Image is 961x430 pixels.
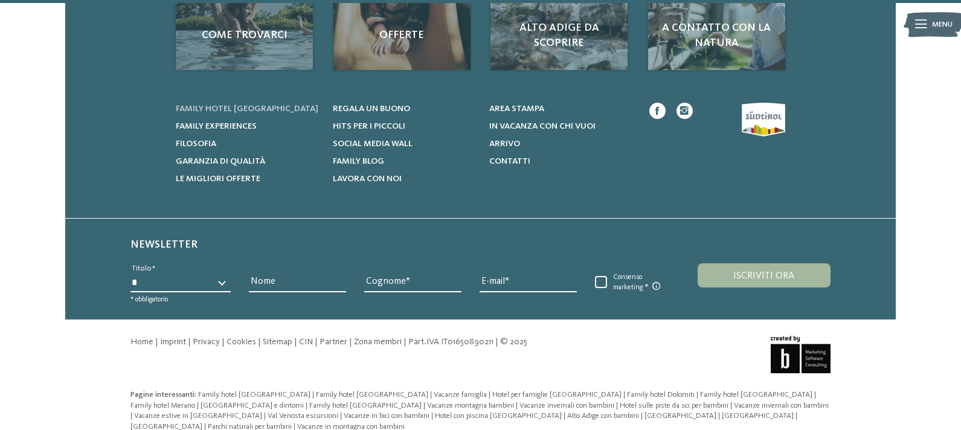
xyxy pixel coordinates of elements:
a: [GEOGRAPHIC_DATA] e dintorni [201,402,306,409]
a: Partner [320,338,347,346]
a: Vacanze montagna bambini [427,402,516,409]
span: | [431,412,433,420]
a: Hotel per famiglie [GEOGRAPHIC_DATA] [492,391,623,399]
span: | [718,412,720,420]
span: | [516,402,518,409]
span: | [349,338,352,346]
a: Vacanze in bici con bambini [344,412,431,420]
span: | [814,391,816,399]
span: Iscriviti ora [733,271,794,281]
a: Privacy [193,338,220,346]
a: Family hotel [GEOGRAPHIC_DATA] [176,103,319,115]
span: [GEOGRAPHIC_DATA] e dintorni [201,402,304,409]
a: Social Media Wall [333,138,476,150]
span: Family hotel [GEOGRAPHIC_DATA] [176,104,318,113]
span: Filosofia [176,140,216,148]
span: | [403,338,407,346]
a: Vacanze invernali con bambini [519,402,616,409]
a: CIN [299,338,313,346]
span: Family hotel Dolomiti [627,391,695,399]
span: Regala un buono [333,104,410,113]
span: | [489,391,490,399]
a: Family Blog [333,155,476,167]
span: | [222,338,225,346]
span: | [155,338,158,346]
span: Arrivo [489,140,520,148]
span: Garanzia di qualità [176,157,265,165]
a: Family experiences [176,120,319,132]
a: Home [130,338,153,346]
a: Hotel sulle piste da sci per bambini [620,402,730,409]
span: | [258,338,261,346]
a: Area stampa [489,103,632,115]
a: Garanzia di qualità [176,155,319,167]
span: Vacanze famiglia [434,391,487,399]
a: Arrivo [489,138,632,150]
span: Alto Adige con bambini [567,412,639,420]
span: Contatti [489,157,530,165]
span: Vacanze invernali con bambini [519,402,614,409]
a: Lavora con noi [333,173,476,185]
span: | [312,391,314,399]
span: | [641,412,643,420]
span: Family Blog [333,157,384,165]
span: Consenso marketing [607,273,670,292]
a: Family hotel [GEOGRAPHIC_DATA] [198,391,312,399]
span: | [340,412,342,420]
span: | [696,391,698,399]
a: [GEOGRAPHIC_DATA] [644,412,718,420]
span: Family hotel Merano [130,402,195,409]
a: Filosofia [176,138,319,150]
a: Cookies [227,338,256,346]
a: Sitemap [263,338,292,346]
a: [GEOGRAPHIC_DATA] [722,412,795,420]
span: | [294,338,297,346]
span: Family hotel [GEOGRAPHIC_DATA] [700,391,812,399]
span: | [264,412,266,420]
a: Hits per i piccoli [333,120,476,132]
span: | [430,391,432,399]
span: | [495,338,498,346]
a: Family hotel Merano [130,402,197,409]
span: Come trovarci [187,28,302,43]
span: A contatto con la natura [659,21,774,51]
span: Vacanze estive in [GEOGRAPHIC_DATA] [134,412,262,420]
span: In vacanza con chi vuoi [489,122,596,130]
a: Family hotel [GEOGRAPHIC_DATA] [700,391,814,399]
button: Iscriviti ora [698,263,831,287]
span: | [564,412,565,420]
span: © 2025 [500,338,527,346]
span: Family experiences [176,122,257,130]
span: | [423,402,425,409]
span: Vacanze in bici con bambini [344,412,429,420]
span: Social Media Wall [333,140,413,148]
span: Family hotel [GEOGRAPHIC_DATA] [309,402,422,409]
span: | [315,338,318,346]
span: | [188,338,191,346]
span: Val Venosta escursioni [268,412,338,420]
span: Vacanze montagna bambini [427,402,514,409]
a: Family hotel [GEOGRAPHIC_DATA] [309,402,423,409]
span: Hotel con piscina [GEOGRAPHIC_DATA] [435,412,562,420]
span: Lavora con noi [333,175,402,183]
a: Family hotel Dolomiti [627,391,696,399]
a: Hotel con piscina [GEOGRAPHIC_DATA] [435,412,564,420]
span: | [130,412,132,420]
span: | [730,402,732,409]
span: [GEOGRAPHIC_DATA] [722,412,794,420]
a: Le migliori offerte [176,173,319,185]
span: Family hotel [GEOGRAPHIC_DATA] [316,391,428,399]
span: Area stampa [489,104,544,113]
span: Offerte [344,28,460,43]
span: Hotel per famiglie [GEOGRAPHIC_DATA] [492,391,622,399]
span: Alto Adige da scoprire [501,21,617,51]
span: Part.IVA IT01650890211 [408,338,493,346]
a: Contatti [489,155,632,167]
span: | [197,402,199,409]
span: Newsletter [130,239,198,250]
span: | [623,391,625,399]
a: Regala un buono [333,103,476,115]
a: In vacanza con chi vuoi [489,120,632,132]
a: Zona membri [354,338,402,346]
span: * obbligatorio [130,296,168,303]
